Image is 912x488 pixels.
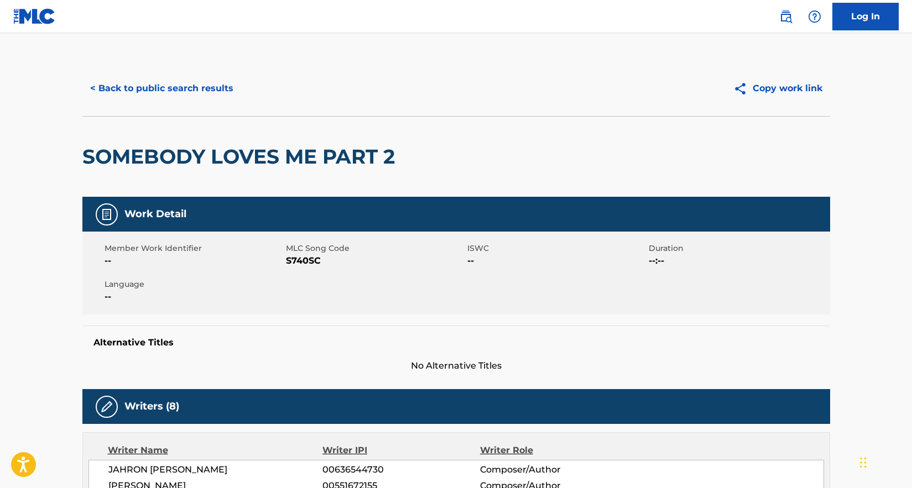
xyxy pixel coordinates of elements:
span: 00636544730 [322,463,480,476]
span: JAHRON [PERSON_NAME] [108,463,323,476]
div: Drag [860,446,867,479]
a: Log In [832,3,899,30]
h2: SOMEBODY LOVES ME PART 2 [82,144,400,169]
h5: Work Detail [124,208,186,221]
span: No Alternative Titles [82,359,830,372]
img: help [808,10,821,23]
img: MLC Logo [13,8,56,24]
div: Help [804,6,826,28]
button: < Back to public search results [82,75,241,102]
div: Writer Name [108,444,323,457]
span: -- [105,254,283,267]
span: ISWC [467,243,646,254]
span: -- [105,290,283,303]
h5: Writers (8) [124,400,179,413]
img: Work Detail [100,208,113,221]
span: Member Work Identifier [105,243,283,254]
span: S740SC [286,254,465,267]
span: MLC Song Code [286,243,465,254]
img: Writers [100,400,113,413]
img: search [779,10,793,23]
span: -- [467,254,646,267]
span: Composer/Author [480,463,623,476]
iframe: Chat Widget [857,435,912,488]
img: Copy work link [733,82,753,96]
span: Duration [649,243,827,254]
div: Writer IPI [322,444,480,457]
span: --:-- [649,254,827,267]
div: Writer Role [480,444,623,457]
span: Language [105,279,283,290]
h5: Alternative Titles [93,337,819,348]
a: Public Search [775,6,797,28]
button: Copy work link [726,75,830,102]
